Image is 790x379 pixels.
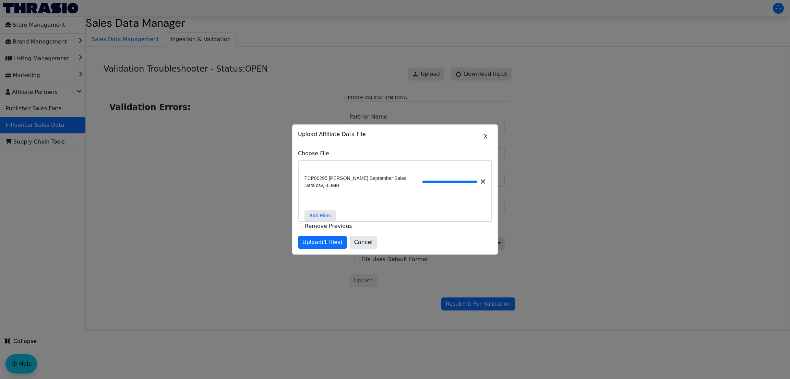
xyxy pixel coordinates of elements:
button: Upload(1 files) [298,236,347,249]
button: Cancel [350,236,377,249]
span: TCP00295 [PERSON_NAME] September Sales Data.csv, 3.3MB [304,175,422,189]
button: X [479,130,492,143]
label: Choose File [298,149,492,158]
label: Remove Previous [305,223,352,229]
span: X [484,133,488,141]
p: Upload Affiliate Data File [298,130,492,138]
label: Add Files [304,210,336,221]
span: Upload (1 files) [302,238,343,246]
span: Cancel [354,238,373,246]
